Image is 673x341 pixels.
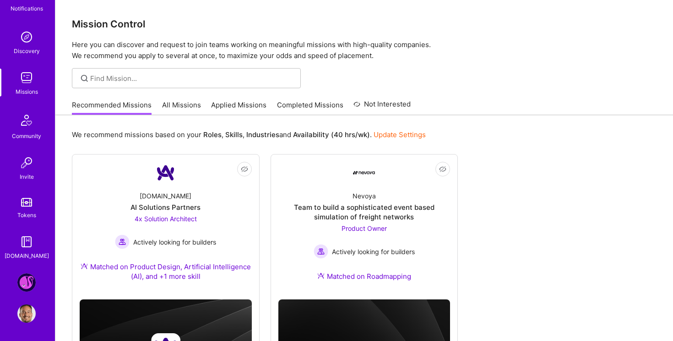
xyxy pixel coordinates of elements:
span: Actively looking for builders [133,237,216,247]
img: User Avatar [17,304,36,323]
div: AI Solutions Partners [130,202,201,212]
a: Company Logo[DOMAIN_NAME]AI Solutions Partners4x Solution Architect Actively looking for builders... [80,162,252,292]
span: Product Owner [342,224,387,232]
i: icon SearchGrey [79,73,90,84]
div: [DOMAIN_NAME] [5,251,49,261]
img: Company Logo [155,162,177,184]
div: Matched on Product Design, Artificial Intelligence (AI), and +1 more skill [80,262,252,281]
a: All Missions [162,100,201,115]
b: Industries [246,130,279,139]
p: We recommend missions based on your , , and . [72,130,426,139]
b: Skills [225,130,243,139]
b: Roles [203,130,222,139]
img: tokens [21,198,32,207]
h3: Mission Control [72,18,657,30]
div: Nevoya [353,191,376,201]
img: Ateam Purple Icon [317,272,325,279]
a: Recommended Missions [72,100,152,115]
span: Actively looking for builders [332,247,415,256]
div: Community [12,131,41,141]
a: User Avatar [15,304,38,323]
b: Availability (40 hrs/wk) [293,130,370,139]
div: Team to build a sophisticated event based simulation of freight networks [278,202,450,222]
a: Not Interested [353,99,411,115]
img: Company Logo [353,171,375,175]
img: Actively looking for builders [115,234,130,249]
a: Update Settings [374,130,426,139]
img: Ateam Purple Icon [81,262,88,270]
img: Actively looking for builders [314,244,328,259]
i: icon EyeClosed [439,165,446,173]
img: Invite [17,154,36,172]
input: Find Mission... [90,74,294,83]
i: icon EyeClosed [241,165,248,173]
div: [DOMAIN_NAME] [140,191,191,201]
img: guide book [17,233,36,251]
img: teamwork [17,69,36,87]
p: Here you can discover and request to join teams working on meaningful missions with high-quality ... [72,39,657,61]
div: Tokens [17,210,36,220]
span: 4x Solution Architect [135,215,197,223]
div: Discovery [14,46,40,56]
img: discovery [17,28,36,46]
img: Community [16,109,38,131]
a: Kraken: Delivery and Migration Agentic Platform [15,273,38,292]
a: Company LogoNevoyaTeam to build a sophisticated event based simulation of freight networksProduct... [278,162,450,292]
a: Completed Missions [277,100,343,115]
a: Applied Missions [211,100,266,115]
div: Matched on Roadmapping [317,272,411,281]
img: Kraken: Delivery and Migration Agentic Platform [17,273,36,292]
div: Invite [20,172,34,181]
div: Missions [16,87,38,96]
div: Notifications [11,4,43,13]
